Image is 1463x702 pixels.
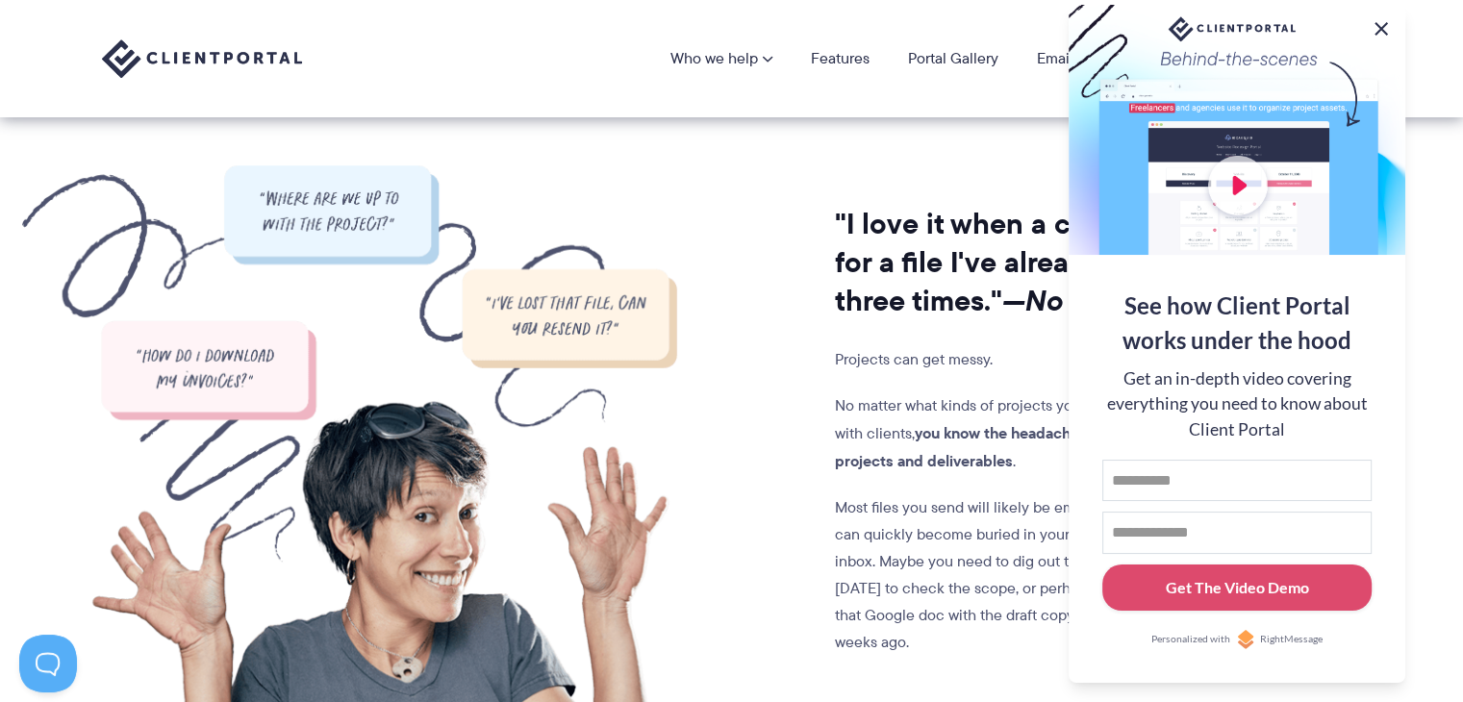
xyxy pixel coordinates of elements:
h2: "I love it when a client asks for a file I've already sent three times." [835,205,1225,320]
div: See how Client Portal works under the hood [1102,288,1372,358]
a: Who we help [670,51,772,66]
p: No matter what kinds of projects you work on, if you work with clients, . [835,392,1225,475]
button: Get The Video Demo [1102,564,1372,612]
div: Get an in-depth video covering everything you need to know about Client Portal [1102,366,1372,442]
a: Features [811,51,870,66]
i: —No one, ever. [1002,279,1201,322]
p: Most files you send will likely be emailed across. These can quickly become buried in your and yo... [835,494,1225,656]
a: Email Course [1037,51,1125,66]
a: Portal Gallery [908,51,998,66]
p: Projects can get messy. [835,346,1225,373]
span: RightMessage [1260,632,1323,647]
img: Personalized with RightMessage [1236,630,1255,649]
iframe: Toggle Customer Support [19,635,77,692]
div: Get The Video Demo [1166,576,1309,599]
span: Personalized with [1151,632,1230,647]
strong: you know the headache of keeping track of projects and deliverables [835,421,1215,472]
a: Personalized withRightMessage [1102,630,1372,649]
